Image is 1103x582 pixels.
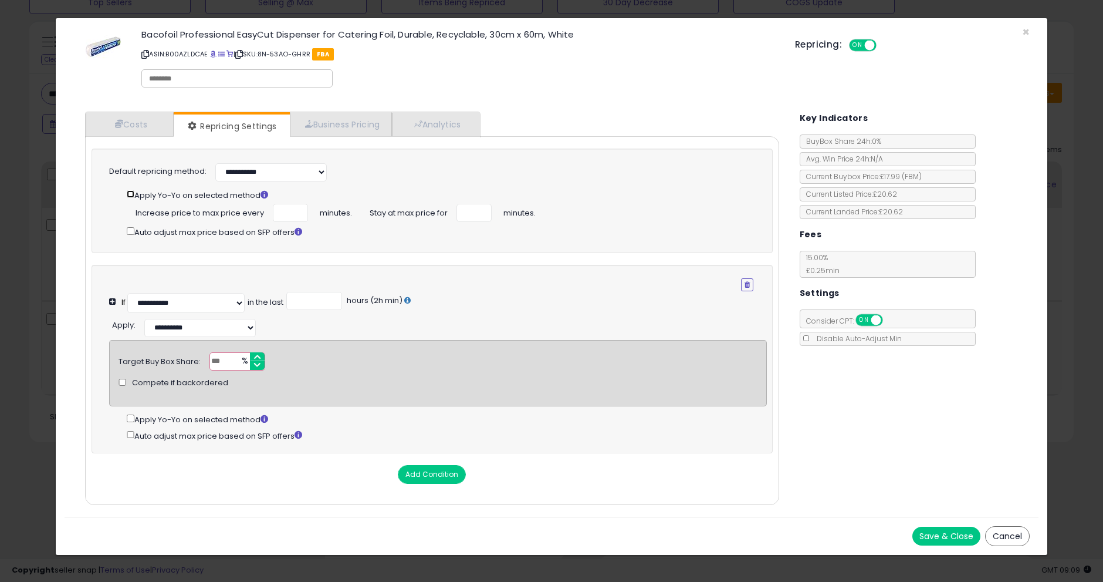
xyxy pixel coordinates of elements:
[745,281,750,288] i: Remove Condition
[800,111,868,126] h5: Key Indicators
[800,207,903,217] span: Current Landed Price: £20.62
[800,316,898,326] span: Consider CPT:
[141,45,777,63] p: ASIN: B00AZLDCAE | SKU: 8N-53AO-GHRR
[226,49,233,59] a: Your listing only
[174,115,289,138] a: Repricing Settings
[127,412,767,425] div: Apply Yo-Yo on selected method
[880,171,922,181] span: £17.99
[218,49,225,59] a: All offer listings
[86,112,174,136] a: Costs
[800,154,883,164] span: Avg. Win Price 24h: N/A
[800,253,840,275] span: 15.00 %
[127,225,753,238] div: Auto adjust max price based on SFP offers
[345,295,402,306] span: hours (2h min)
[119,352,201,368] div: Target Buy Box Share:
[86,30,121,65] img: 41zWP7S7ljL._SL60_.jpg
[800,171,922,181] span: Current Buybox Price:
[1022,23,1030,41] span: ×
[392,112,479,136] a: Analytics
[136,204,264,219] span: Increase price to max price every
[312,48,334,60] span: FBA
[881,315,899,325] span: OFF
[370,204,448,219] span: Stay at max price for
[210,49,216,59] a: BuyBox page
[127,188,753,201] div: Apply Yo-Yo on selected method
[112,316,136,331] div: :
[320,204,352,219] span: minutes.
[800,286,840,301] h5: Settings
[795,40,842,49] h5: Repricing:
[112,319,134,331] span: Apply
[857,315,871,325] span: ON
[235,353,253,371] span: %
[503,204,536,219] span: minutes.
[132,378,228,389] span: Compete if backordered
[127,429,767,442] div: Auto adjust max price based on SFP offers
[141,30,777,39] h3: Bacofoil Professional EasyCut Dispenser for Catering Foil, Durable, Recyclable, 30cm x 60m, White
[800,136,881,146] span: BuyBox Share 24h: 0%
[800,227,822,242] h5: Fees
[248,297,283,308] div: in the last
[811,334,902,344] span: Disable Auto-Adjust Min
[902,171,922,181] span: ( FBM )
[850,41,865,51] span: ON
[290,112,393,136] a: Business Pricing
[875,41,894,51] span: OFF
[109,166,207,177] label: Default repricing method:
[800,189,897,199] span: Current Listed Price: £20.62
[398,465,466,484] button: Add Condition
[800,265,840,275] span: £0.25 min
